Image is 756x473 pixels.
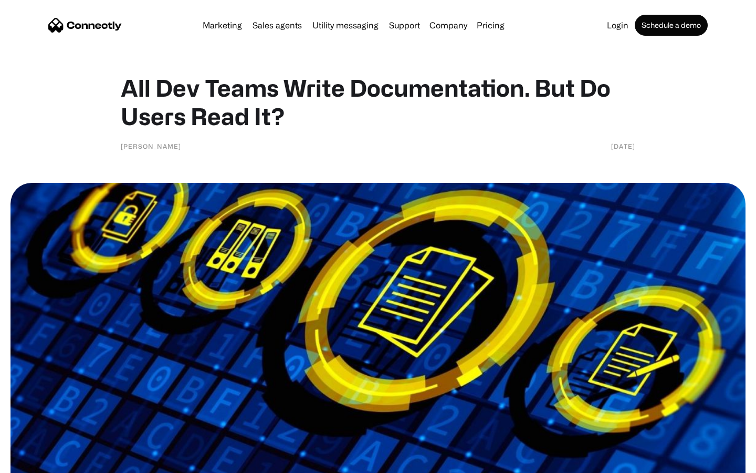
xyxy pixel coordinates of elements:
[198,21,246,29] a: Marketing
[10,455,63,469] aside: Language selected: English
[426,18,470,33] div: Company
[308,21,383,29] a: Utility messaging
[21,455,63,469] ul: Language list
[611,141,635,151] div: [DATE]
[48,17,122,33] a: home
[603,21,633,29] a: Login
[385,21,424,29] a: Support
[121,74,635,130] h1: All Dev Teams Write Documentation. But Do Users Read It?
[472,21,509,29] a: Pricing
[635,15,708,36] a: Schedule a demo
[248,21,306,29] a: Sales agents
[429,18,467,33] div: Company
[121,141,181,151] div: [PERSON_NAME]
